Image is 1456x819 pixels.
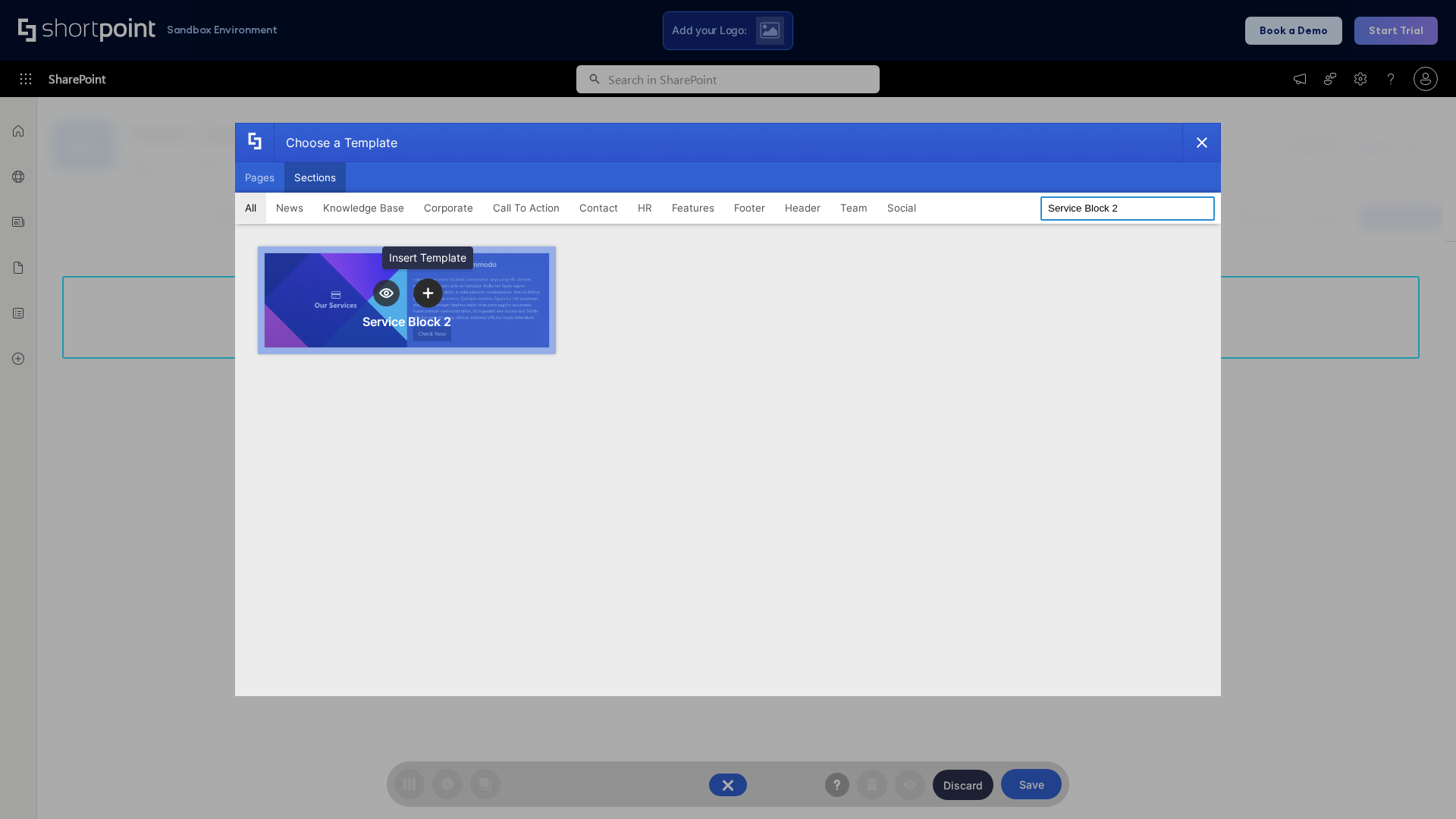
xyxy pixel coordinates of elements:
button: Header [775,193,830,223]
button: Call To Action [483,193,570,223]
button: Footer [724,193,775,223]
button: All [235,193,266,223]
iframe: Chat Widget [1380,746,1456,819]
button: Team [830,193,877,223]
input: Search [1040,196,1215,221]
button: Pages [235,162,284,193]
div: Service Block 2 [362,314,451,329]
div: template selector [235,123,1221,696]
div: Choose a Template [274,124,397,162]
button: News [266,193,313,223]
button: HR [628,193,662,223]
button: Corporate [414,193,483,223]
button: Social [877,193,926,223]
button: Sections [284,162,346,193]
button: Contact [570,193,628,223]
button: Knowledge Base [313,193,414,223]
button: Features [662,193,724,223]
